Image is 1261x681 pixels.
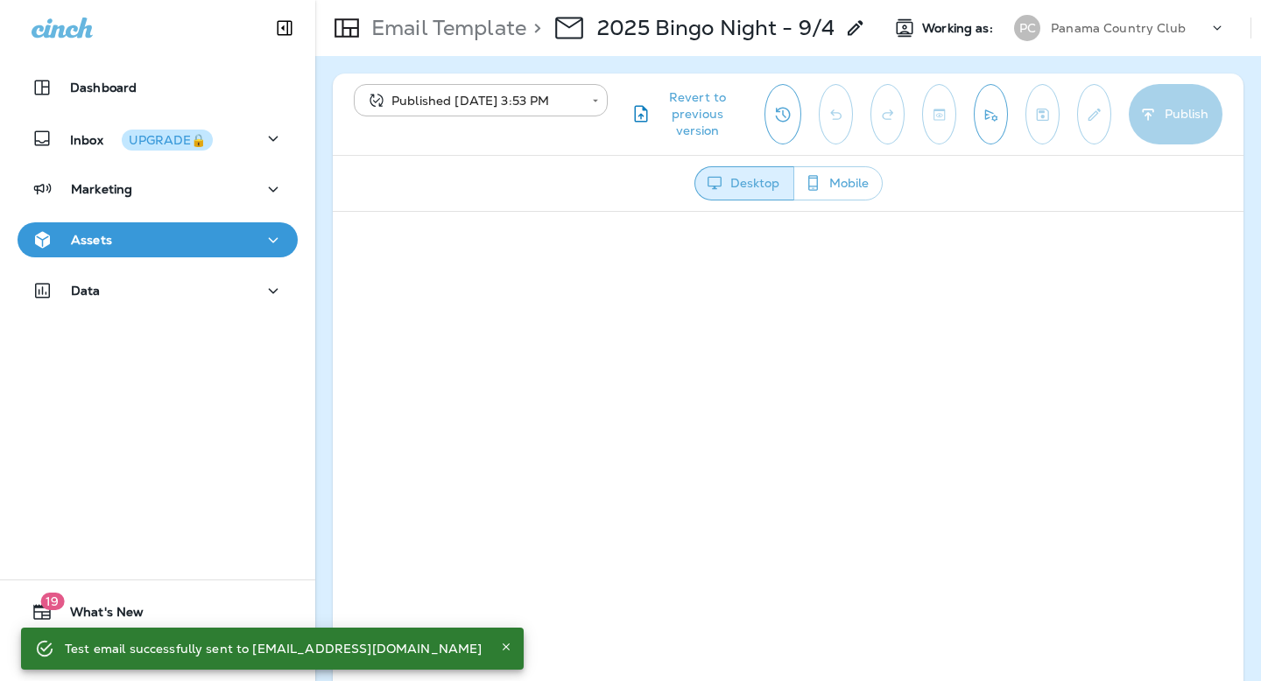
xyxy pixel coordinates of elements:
button: 19What's New [18,594,298,629]
button: Assets [18,222,298,257]
button: InboxUPGRADE🔒 [18,121,298,156]
span: 19 [40,593,64,610]
button: Desktop [694,166,794,200]
button: Support [18,636,298,671]
div: Test email successfully sent to [EMAIL_ADDRESS][DOMAIN_NAME] [65,633,482,664]
span: What's New [53,605,144,626]
button: Send test email [974,84,1008,144]
p: Inbox [70,130,213,148]
button: Marketing [18,172,298,207]
p: Data [71,284,101,298]
button: Data [18,273,298,308]
div: UPGRADE🔒 [129,134,206,146]
button: Collapse Sidebar [260,11,309,46]
p: Marketing [71,182,132,196]
button: Revert to previous version [622,84,750,144]
span: Working as: [922,21,997,36]
div: PC [1014,15,1040,41]
div: Published [DATE] 3:53 PM [366,92,580,109]
p: Assets [71,233,112,247]
button: View Changelog [764,84,801,144]
p: Dashboard [70,81,137,95]
p: Panama Country Club [1051,21,1186,35]
button: Dashboard [18,70,298,105]
p: Email Template [364,15,526,41]
p: > [526,15,541,41]
p: 2025 Bingo Night - 9/4 [597,15,835,41]
button: UPGRADE🔒 [122,130,213,151]
button: Close [496,636,517,657]
button: Mobile [793,166,883,200]
span: Revert to previous version [652,89,743,139]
